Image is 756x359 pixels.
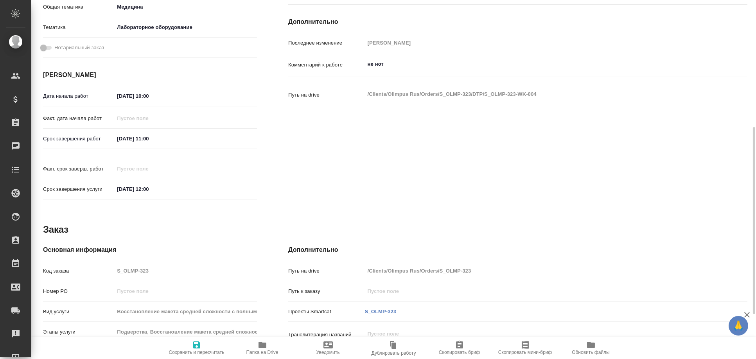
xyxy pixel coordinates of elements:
input: Пустое поле [365,37,709,48]
div: Лабораторное оборудование [114,21,257,34]
span: Папка на Drive [246,350,278,355]
button: 🙏 [729,316,748,336]
button: Обновить файлы [558,337,624,359]
h4: [PERSON_NAME] [43,70,257,80]
input: ✎ Введи что-нибудь [114,133,183,144]
input: Пустое поле [114,306,257,317]
p: Общая тематика [43,3,114,11]
a: S_OLMP-323 [365,309,397,314]
span: Дублировать работу [372,350,416,356]
span: Нотариальный заказ [54,44,104,52]
button: Уведомить [295,337,361,359]
input: Пустое поле [114,163,183,174]
div: Медицина [114,0,257,14]
p: Путь на drive [288,267,365,275]
button: Дублировать работу [361,337,427,359]
input: ✎ Введи что-нибудь [114,90,183,102]
span: Уведомить [316,350,340,355]
p: Проекты Smartcat [288,308,365,316]
p: Тематика [43,23,114,31]
input: Пустое поле [114,265,257,276]
span: Сохранить и пересчитать [169,350,224,355]
h4: Основная информация [43,245,257,255]
input: Пустое поле [365,265,709,276]
button: Скопировать бриф [427,337,492,359]
input: Пустое поле [114,326,257,337]
button: Папка на Drive [230,337,295,359]
p: Номер РО [43,287,114,295]
textarea: /Clients/Olimpus Rus/Orders/S_OLMP-323/DTP/S_OLMP-323-WK-004 [365,88,709,101]
input: Пустое поле [114,113,183,124]
p: Срок завершения работ [43,135,114,143]
input: Пустое поле [365,285,709,297]
p: Дата начала работ [43,92,114,100]
p: Комментарий к работе [288,61,365,69]
p: Код заказа [43,267,114,275]
span: Скопировать мини-бриф [498,350,552,355]
h4: Дополнительно [288,17,747,27]
p: Этапы услуги [43,328,114,336]
input: Пустое поле [114,285,257,297]
span: Скопировать бриф [439,350,480,355]
button: Сохранить и пересчитать [164,337,230,359]
p: Срок завершения услуги [43,185,114,193]
p: Последнее изменение [288,39,365,47]
p: Факт. дата начала работ [43,115,114,122]
p: Вид услуги [43,308,114,316]
p: Путь на drive [288,91,365,99]
span: Обновить файлы [572,350,610,355]
h4: Дополнительно [288,245,747,255]
span: 🙏 [732,318,745,334]
input: ✎ Введи что-нибудь [114,183,183,195]
p: Факт. срок заверш. работ [43,165,114,173]
h2: Заказ [43,223,68,236]
p: Путь к заказу [288,287,365,295]
textarea: не нот [365,57,709,71]
button: Скопировать мини-бриф [492,337,558,359]
p: Транслитерация названий [288,331,365,339]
